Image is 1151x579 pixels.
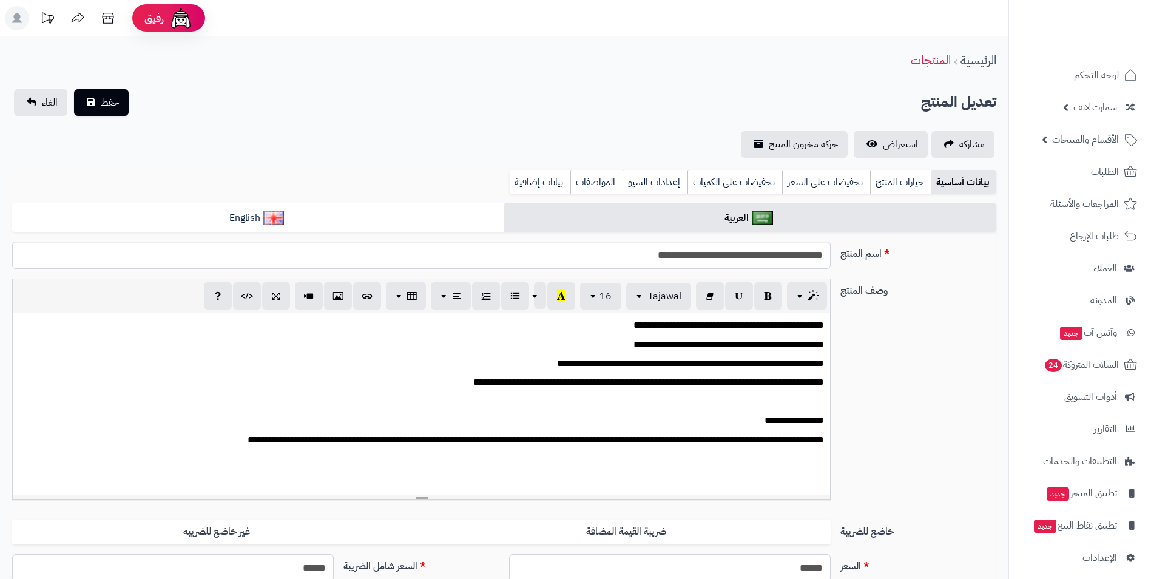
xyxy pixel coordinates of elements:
span: المدونة [1090,292,1117,309]
a: بيانات أساسية [931,170,996,194]
label: ضريبة القيمة المضافة [422,520,831,544]
span: الأقسام والمنتجات [1052,131,1119,148]
a: English [12,203,504,233]
span: مشاركه [959,137,985,152]
span: الطلبات [1091,163,1119,180]
img: English [263,211,285,225]
span: لوحة التحكم [1074,67,1119,84]
span: الغاء [42,95,58,110]
a: الرئيسية [960,51,996,69]
span: سمارت لايف [1073,99,1117,116]
span: تطبيق نقاط البيع [1033,517,1117,534]
span: تطبيق المتجر [1045,485,1117,502]
a: المواصفات [570,170,623,194]
span: أدوات التسويق [1064,388,1117,405]
label: اسم المنتج [835,242,1001,261]
a: التطبيقات والخدمات [1016,447,1144,476]
a: تطبيق نقاط البيعجديد [1016,511,1144,540]
label: خاضع للضريبة [835,520,1001,539]
a: بيانات إضافية [510,170,570,194]
span: طلبات الإرجاع [1070,228,1119,245]
span: 24 [1044,359,1062,373]
span: المراجعات والأسئلة [1050,195,1119,212]
span: وآتس آب [1059,324,1117,341]
a: الغاء [14,89,67,116]
a: لوحة التحكم [1016,61,1144,90]
label: السعر شامل الضريبة [339,554,504,574]
span: التطبيقات والخدمات [1043,453,1117,470]
button: حفظ [74,89,129,116]
a: تخفيضات على السعر [782,170,870,194]
a: مشاركه [931,131,994,158]
a: العملاء [1016,254,1144,283]
span: الإعدادات [1082,549,1117,566]
span: التقارير [1094,421,1117,438]
a: أدوات التسويق [1016,382,1144,411]
span: جديد [1047,487,1069,501]
img: العربية [752,211,773,225]
button: Tajawal [626,283,691,310]
span: جديد [1034,520,1056,533]
span: جديد [1060,327,1082,340]
img: logo-2.png [1068,25,1139,50]
a: طلبات الإرجاع [1016,222,1144,251]
a: الطلبات [1016,157,1144,186]
a: خيارات المنتج [870,170,931,194]
a: الإعدادات [1016,543,1144,572]
a: السلات المتروكة24 [1016,350,1144,379]
a: تحديثات المنصة [32,6,62,33]
a: العربية [504,203,996,233]
span: حركة مخزون المنتج [769,137,838,152]
h2: تعديل المنتج [921,90,996,115]
span: رفيق [144,11,164,25]
a: المدونة [1016,286,1144,315]
a: التقارير [1016,415,1144,444]
span: Tajawal [648,289,681,303]
a: المراجعات والأسئلة [1016,189,1144,218]
a: تخفيضات على الكميات [687,170,782,194]
a: وآتس آبجديد [1016,318,1144,347]
span: 16 [599,289,612,303]
button: 16 [580,283,621,310]
label: وصف المنتج [835,279,1001,298]
a: تطبيق المتجرجديد [1016,479,1144,508]
a: استعراض [854,131,928,158]
span: السلات المتروكة [1044,356,1119,373]
label: السعر [835,554,1001,574]
img: ai-face.png [169,6,193,30]
span: العملاء [1093,260,1117,277]
label: غير خاضع للضريبه [12,520,421,544]
span: استعراض [883,137,918,152]
a: المنتجات [911,51,951,69]
a: حركة مخزون المنتج [741,131,848,158]
span: حفظ [101,95,119,110]
a: إعدادات السيو [623,170,687,194]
